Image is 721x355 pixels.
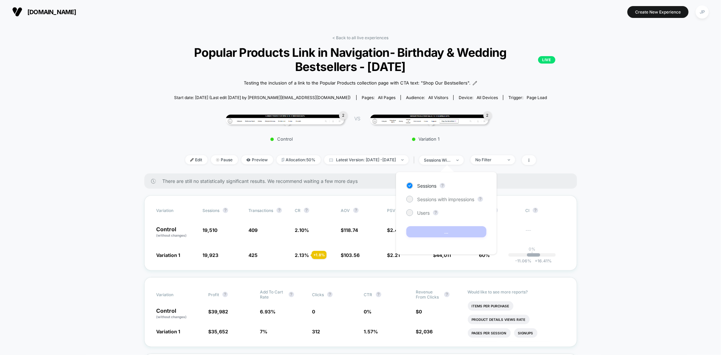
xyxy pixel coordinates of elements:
img: end [216,158,219,162]
span: 0 % [364,309,372,314]
span: 1.57 % [364,329,378,334]
li: Pages Per Session [468,328,511,338]
img: rebalance [282,158,284,162]
span: Sessions [417,183,436,189]
img: calendar [329,158,333,162]
img: Visually logo [12,7,22,17]
span: Users [417,210,430,216]
button: ? [478,196,483,202]
span: 39,982 [211,309,228,314]
button: ? [222,292,228,297]
p: Would like to see more reports? [468,289,565,294]
span: Variation 1 [157,252,181,258]
span: Transactions [248,208,273,213]
div: sessions with impression [424,158,451,163]
span: 312 [312,329,320,334]
span: all pages [378,95,395,100]
span: 409 [248,227,258,233]
span: all devices [477,95,498,100]
span: There are still no statistically significant results. We recommend waiting a few more days [163,178,563,184]
img: end [401,159,404,161]
div: JP [696,5,709,19]
span: + [535,258,537,263]
li: Signups [514,328,537,338]
p: Control [157,308,202,319]
span: 7 % [260,329,268,334]
button: ? [289,292,294,297]
span: CI [525,208,562,213]
p: LIVE [538,56,555,64]
span: Popular Products Link in Navigation- Birthday & Wedding Bestsellers - [DATE] [166,45,555,74]
button: ? [304,208,309,213]
button: ? [440,183,445,188]
span: $ [341,227,358,233]
span: CTR [364,292,372,297]
span: Edit [185,155,208,164]
button: [DOMAIN_NAME] [10,6,78,17]
button: ? [327,292,333,297]
span: $ [387,227,401,233]
li: Product Details Views Rate [468,315,530,324]
span: $ [387,252,400,258]
span: Sessions [202,208,219,213]
span: Add To Cart Rate [260,289,285,300]
img: end [508,159,510,161]
span: Clicks [312,292,324,297]
span: Variation [157,208,194,213]
button: ? [223,208,228,213]
span: $ [416,329,433,334]
p: | [531,252,533,257]
span: VS [354,116,360,121]
span: [DOMAIN_NAME] [27,8,76,16]
span: 19,510 [202,227,217,233]
span: --- [525,228,564,238]
p: Variation 1 [367,136,485,142]
span: 2,036 [419,329,433,334]
span: 0 [419,309,422,314]
span: 6.93 % [260,309,276,314]
p: 0% [529,246,535,252]
span: Testing the inclusion of a link to the Popular Products collection page with CTA text: "Shop Our ... [244,80,471,87]
img: end [456,160,459,161]
span: Allocation: 50% [277,155,321,164]
span: $ [341,252,360,258]
span: 35,652 [211,329,228,334]
button: ... [406,226,486,237]
span: 16.41 % [531,258,552,263]
button: ? [277,208,282,213]
span: Sessions with impressions [417,196,474,202]
span: 425 [248,252,258,258]
span: $ [416,309,422,314]
div: 2 [483,111,492,120]
span: -11.06 % [515,258,531,263]
span: 0 [312,309,315,314]
span: 2.10 % [295,227,309,233]
button: ? [533,208,538,213]
li: Items Per Purchase [468,301,513,311]
a: < Back to all live experiences [333,35,389,40]
span: Device: [453,95,503,100]
span: Page Load [527,95,547,100]
span: (without changes) [157,315,187,319]
button: ? [353,208,359,213]
img: Control main [226,115,344,125]
div: No Filter [476,157,503,162]
span: 19,923 [202,252,218,258]
span: (without changes) [157,233,187,237]
span: CR [295,208,301,213]
span: Preview [241,155,273,164]
span: 103.56 [344,252,360,258]
span: AOV [341,208,350,213]
button: Create New Experience [627,6,689,18]
span: Variation [157,289,194,300]
span: 2.13 % [295,252,309,258]
span: Pause [211,155,238,164]
div: Pages: [362,95,395,100]
span: Variation 1 [157,329,181,334]
span: 118.74 [344,227,358,233]
p: Control [157,227,196,238]
span: | [412,155,419,165]
img: edit [190,158,194,162]
button: ? [376,292,381,297]
span: PSV [387,208,395,213]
